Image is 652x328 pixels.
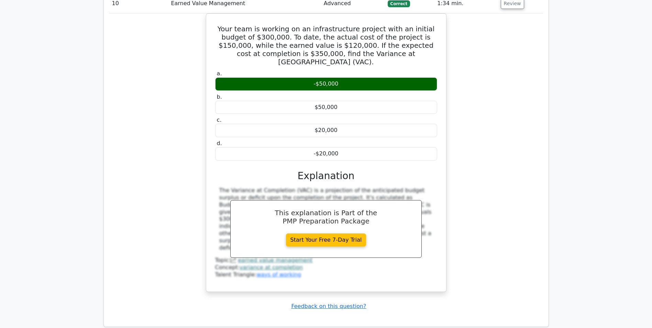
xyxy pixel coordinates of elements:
div: The Variance at Completion (VAC) is a projection of the anticipated budget surplus or deficit upo... [219,187,433,251]
span: Correct [388,0,410,7]
h5: Your team is working on an infrastructure project with an initial budget of $300,000. To date, th... [214,25,438,66]
div: Talent Triangle: [215,257,437,278]
div: Topic: [215,257,437,264]
div: -$50,000 [215,77,437,91]
h3: Explanation [219,170,433,182]
span: d. [217,140,222,146]
div: $50,000 [215,101,437,114]
a: Start Your Free 7-Day Trial [286,233,366,247]
a: earned value management [238,257,312,263]
div: -$20,000 [215,147,437,161]
a: ways of working [256,271,301,278]
a: variance at completion [240,264,303,271]
div: $20,000 [215,124,437,137]
div: Concept: [215,264,437,271]
span: a. [217,70,222,77]
span: c. [217,117,222,123]
a: Feedback on this question? [291,303,366,309]
span: b. [217,94,222,100]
